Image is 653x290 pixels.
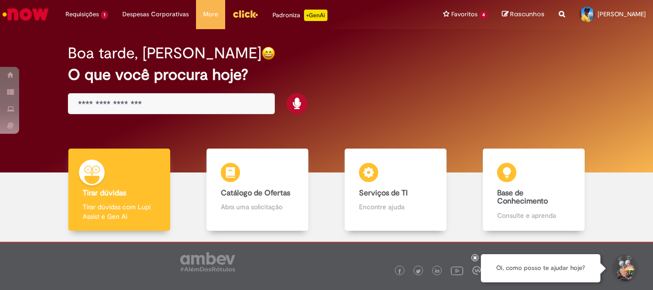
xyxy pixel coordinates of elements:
a: Base de Conhecimento Consulte e aprenda [465,149,603,231]
b: Tirar dúvidas [83,188,126,198]
span: Requisições [65,10,99,19]
button: Iniciar Conversa de Suporte [610,254,639,283]
span: [PERSON_NAME] [598,10,646,18]
span: 4 [479,11,488,19]
b: Catálogo de Ofertas [221,188,290,198]
a: Catálogo de Ofertas Abra uma solicitação [188,149,326,231]
div: Padroniza [272,10,327,21]
p: Abra uma solicitação [221,202,294,212]
img: logo_footer_linkedin.png [435,269,440,274]
p: +GenAi [304,10,327,21]
span: Despesas Corporativas [122,10,189,19]
span: Rascunhos [510,10,544,19]
b: Serviços de TI [359,188,408,198]
img: ServiceNow [1,5,50,24]
a: Tirar dúvidas Tirar dúvidas com Lupi Assist e Gen Ai [50,149,188,231]
img: click_logo_yellow_360x200.png [232,7,258,21]
b: Base de Conhecimento [497,188,548,206]
span: 1 [101,11,108,19]
img: happy-face.png [261,46,275,60]
span: Favoritos [451,10,478,19]
img: logo_footer_ambev_rotulo_gray.png [180,252,235,271]
p: Tirar dúvidas com Lupi Assist e Gen Ai [83,202,155,221]
div: Oi, como posso te ajudar hoje? [481,254,600,282]
img: logo_footer_facebook.png [397,269,402,274]
img: logo_footer_youtube.png [451,264,463,277]
p: Encontre ajuda [359,202,432,212]
a: Rascunhos [502,10,544,19]
h2: Boa tarde, [PERSON_NAME] [68,45,261,62]
span: More [203,10,218,19]
a: Serviços de TI Encontre ajuda [326,149,465,231]
img: logo_footer_workplace.png [472,266,481,275]
p: Consulte e aprenda [497,211,570,220]
img: logo_footer_twitter.png [416,269,421,274]
h2: O que você procura hoje? [68,66,585,83]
